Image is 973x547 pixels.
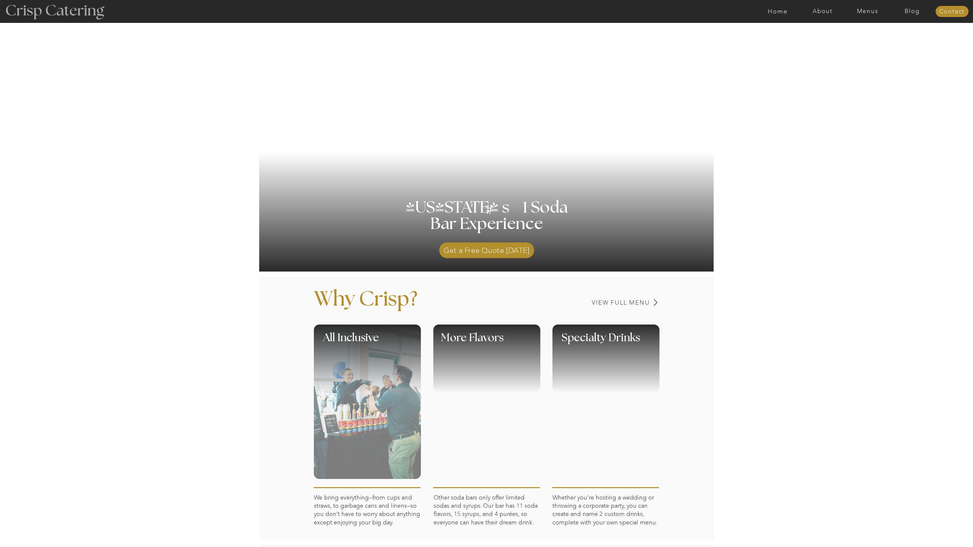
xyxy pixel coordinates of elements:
a: Home [755,8,800,15]
h1: Specialty Drinks [562,333,679,352]
h1: All Inclusive [323,333,444,352]
a: About [800,8,845,15]
a: Get a Free Quote [DATE] [439,239,534,258]
h1: [US_STATE] s 1 Soda Bar Experience [403,200,570,249]
a: View Full Menu [546,300,650,306]
p: Why Crisp? [314,289,490,319]
h3: # [471,203,509,222]
h1: More Flavors [441,333,581,352]
a: Menus [845,8,890,15]
p: Other soda bars only offer limited sodas and syrups. Our bar has 11 soda flavors, 15 syrups, and ... [434,494,540,530]
a: Blog [890,8,935,15]
h3: ' [459,200,485,216]
a: Contact [935,9,968,15]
